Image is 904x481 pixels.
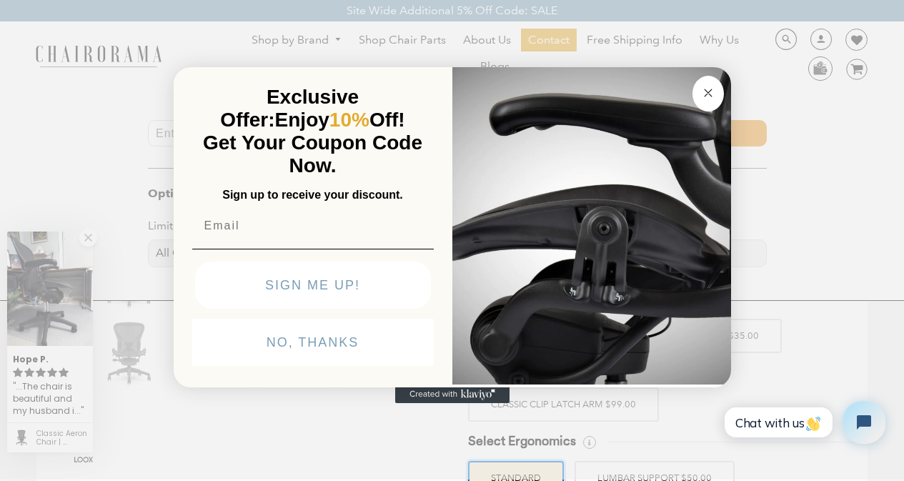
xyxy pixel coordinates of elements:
span: Exclusive Offer: [220,86,359,131]
span: Get Your Coupon Code Now. [203,132,422,177]
span: Enjoy Off! [275,109,405,131]
iframe: Tidio Chat [713,389,898,456]
button: Close dialog [692,76,724,111]
span: 10% [329,109,369,131]
button: NO, THANKS [192,319,434,366]
button: SIGN ME UP! [195,262,431,309]
input: Email [192,212,434,240]
a: Created with Klaviyo - opens in a new tab [395,386,510,403]
span: Sign up to receive your discount. [222,189,402,201]
img: 92d77583-a095-41f6-84e7-858462e0427a.jpeg [452,64,731,385]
